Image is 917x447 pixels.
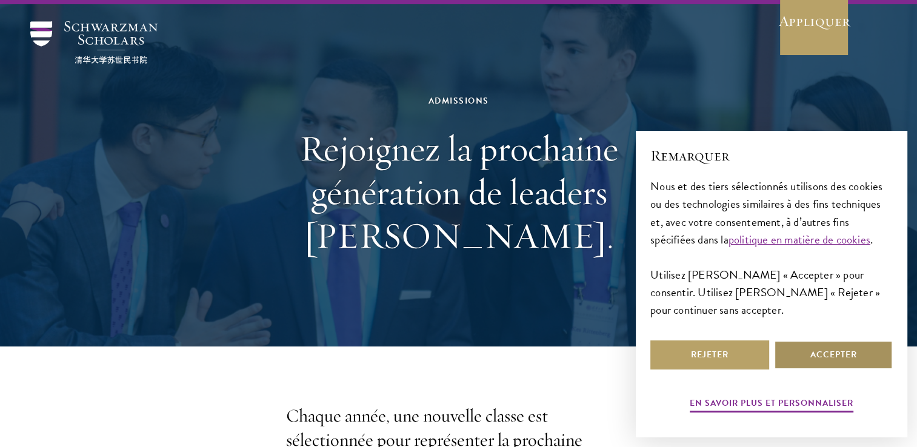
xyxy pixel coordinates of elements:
[650,145,893,166] h2: Remarquer
[690,396,853,414] button: En savoir plus et personnaliser
[650,340,769,369] button: Rejeter
[250,93,668,108] div: Admissions
[30,21,158,64] img: Boursiers Schwarzman
[250,127,668,257] h1: Rejoignez la prochaine génération de leaders [PERSON_NAME].
[729,231,870,248] a: politique en matière de cookies
[650,177,893,319] div: Nous et des tiers sélectionnés utilisons des cookies ou des technologies similaires à des fins te...
[774,340,893,369] button: Accepter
